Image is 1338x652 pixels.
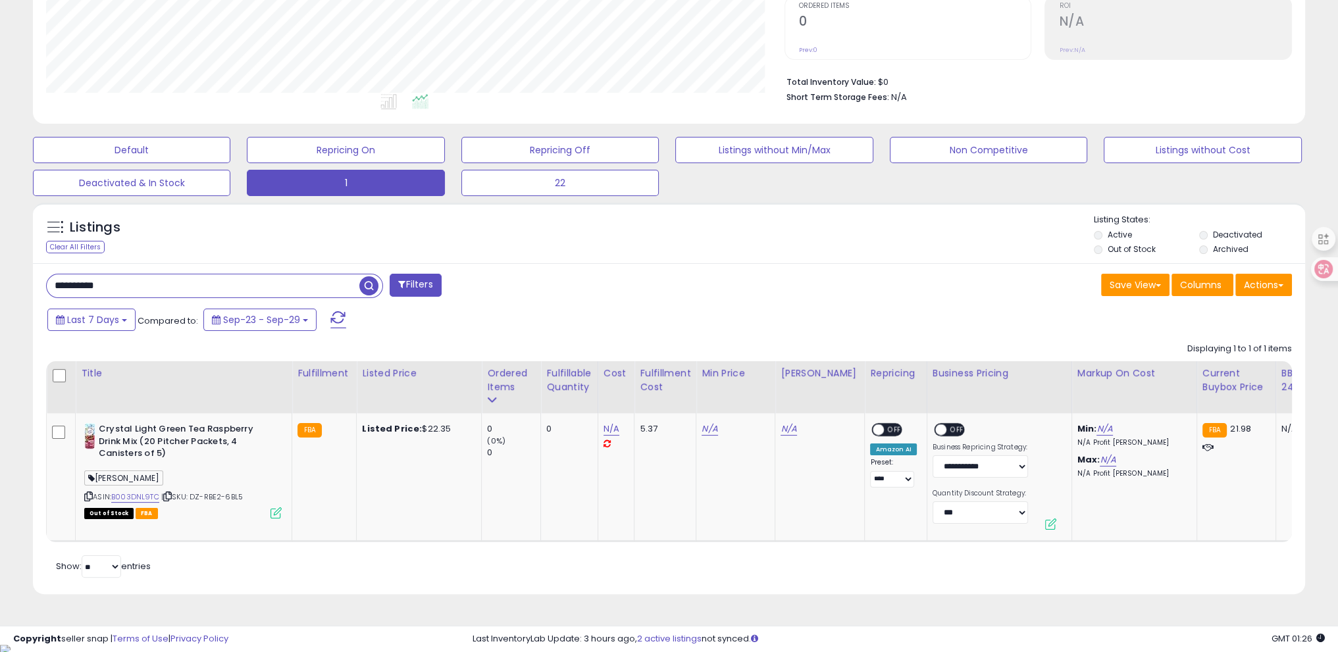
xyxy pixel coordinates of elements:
[67,313,119,326] span: Last 7 Days
[1108,243,1156,255] label: Out of Stock
[1202,366,1270,394] div: Current Buybox Price
[546,423,587,435] div: 0
[111,491,159,503] a: B003DNL9TC
[1281,366,1329,394] div: BB Share 24h.
[1077,469,1187,478] p: N/A Profit [PERSON_NAME]
[637,632,702,645] a: 2 active listings
[56,560,151,572] span: Show: entries
[702,422,717,436] a: N/A
[1071,361,1196,413] th: The percentage added to the cost of goods (COGS) that forms the calculator for Min & Max prices.
[487,436,505,446] small: (0%)
[1230,422,1251,435] span: 21.98
[1235,274,1292,296] button: Actions
[1059,46,1085,54] small: Prev: N/A
[1213,243,1248,255] label: Archived
[799,14,1031,32] h2: 0
[113,632,168,645] a: Terms of Use
[33,170,230,196] button: Deactivated & In Stock
[1077,422,1097,435] b: Min:
[84,423,282,517] div: ASIN:
[870,458,916,488] div: Preset:
[546,366,592,394] div: Fulfillable Quantity
[781,366,859,380] div: [PERSON_NAME]
[170,632,228,645] a: Privacy Policy
[1104,137,1301,163] button: Listings without Cost
[933,366,1066,380] div: Business Pricing
[46,241,105,253] div: Clear All Filters
[223,313,300,326] span: Sep-23 - Sep-29
[487,366,535,394] div: Ordered Items
[13,633,228,645] div: seller snap | |
[1171,274,1233,296] button: Columns
[1059,3,1291,10] span: ROI
[1108,229,1132,240] label: Active
[1059,14,1291,32] h2: N/A
[781,422,796,436] a: N/A
[297,423,322,438] small: FBA
[1100,453,1116,466] a: N/A
[640,423,686,435] div: 5.37
[203,309,317,331] button: Sep-23 - Sep-29
[1272,632,1325,645] span: 2025-10-8 01:26 GMT
[136,508,158,519] span: FBA
[461,170,659,196] button: 22
[675,137,873,163] button: Listings without Min/Max
[891,91,907,103] span: N/A
[33,137,230,163] button: Default
[1096,422,1112,436] a: N/A
[81,366,286,380] div: Title
[487,423,540,435] div: 0
[362,366,476,380] div: Listed Price
[1077,453,1100,466] b: Max:
[47,309,136,331] button: Last 7 Days
[933,489,1028,498] label: Quantity Discount Strategy:
[362,423,471,435] div: $22.35
[13,632,61,645] strong: Copyright
[84,470,163,486] span: [PERSON_NAME]
[362,422,422,435] b: Listed Price:
[1187,343,1292,355] div: Displaying 1 to 1 of 1 items
[473,633,1325,645] div: Last InventoryLab Update: 3 hours ago, not synced.
[70,218,120,237] h5: Listings
[640,366,690,394] div: Fulfillment Cost
[604,422,619,436] a: N/A
[604,366,629,380] div: Cost
[99,423,259,463] b: Crystal Light Green Tea Raspberry Drink Mix (20 Pitcher Packets, 4 Canisters of 5)
[84,423,95,449] img: 51gqGkqplML._SL40_.jpg
[1202,423,1227,438] small: FBA
[1213,229,1262,240] label: Deactivated
[138,314,198,327] span: Compared to:
[870,443,916,455] div: Amazon AI
[786,73,1282,89] li: $0
[297,366,351,380] div: Fulfillment
[890,137,1087,163] button: Non Competitive
[870,366,921,380] div: Repricing
[1180,278,1222,291] span: Columns
[247,137,444,163] button: Repricing On
[390,274,441,297] button: Filters
[247,170,444,196] button: 1
[946,424,967,436] span: OFF
[1281,423,1325,435] div: N/A
[84,508,134,519] span: All listings that are currently out of stock and unavailable for purchase on Amazon
[161,491,243,502] span: | SKU: DZ-RBE2-6BL5
[786,91,889,103] b: Short Term Storage Fees:
[461,137,659,163] button: Repricing Off
[799,3,1031,10] span: Ordered Items
[702,366,769,380] div: Min Price
[885,424,906,436] span: OFF
[933,443,1028,452] label: Business Repricing Strategy:
[799,46,817,54] small: Prev: 0
[1077,438,1187,447] p: N/A Profit [PERSON_NAME]
[1077,366,1191,380] div: Markup on Cost
[1094,214,1305,226] p: Listing States:
[1101,274,1170,296] button: Save View
[487,447,540,459] div: 0
[786,76,876,88] b: Total Inventory Value:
